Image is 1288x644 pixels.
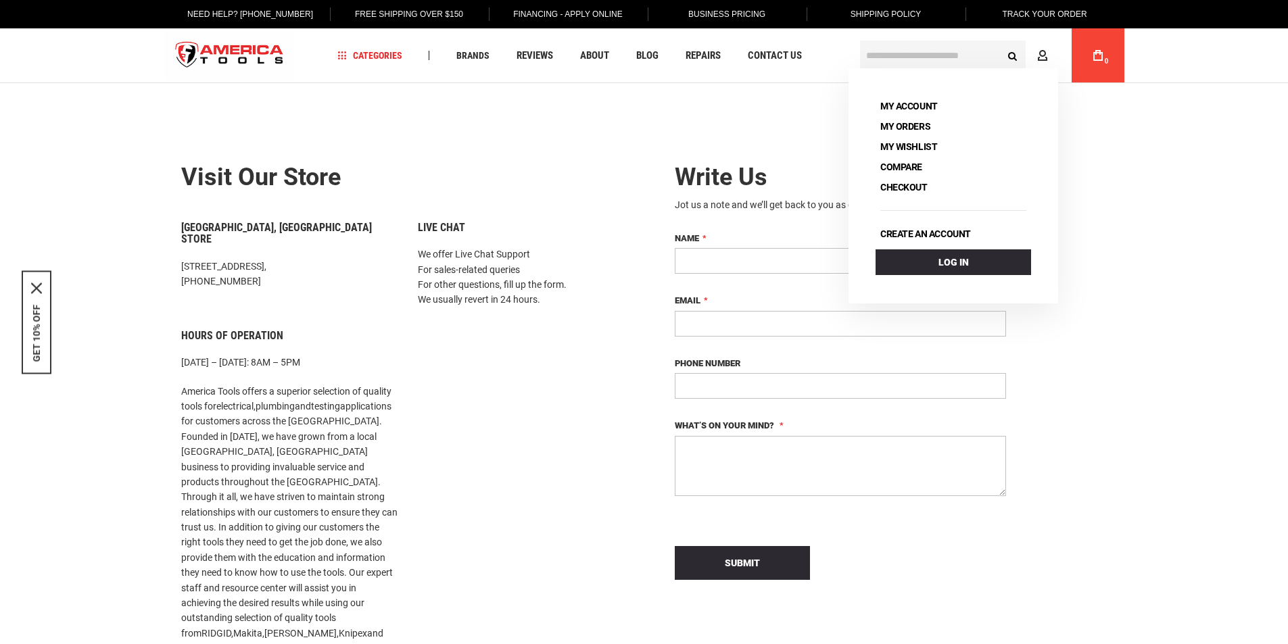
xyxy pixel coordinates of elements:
svg: close icon [31,282,42,293]
button: Submit [675,546,810,580]
a: 0 [1085,28,1111,82]
a: store logo [164,30,295,81]
a: electrical [216,401,254,412]
a: Brands [450,47,496,65]
span: Blog [636,51,659,61]
span: About [580,51,609,61]
button: Search [1000,43,1026,68]
button: GET 10% OFF [31,304,42,362]
button: Close [31,282,42,293]
h2: Visit our store [181,164,634,191]
p: We offer Live Chat Support For sales-related queries For other questions, fill up the form. We us... [418,247,634,307]
h6: [GEOGRAPHIC_DATA], [GEOGRAPHIC_DATA] Store [181,222,398,245]
span: Shipping Policy [851,9,922,19]
a: About [574,47,615,65]
a: testing [311,401,340,412]
span: Reviews [517,51,553,61]
a: Log In [876,249,1031,275]
div: Jot us a note and we’ll get back to you as quickly as possible. [675,198,1006,212]
span: Contact Us [748,51,802,61]
a: Contact Us [742,47,808,65]
a: Reviews [510,47,559,65]
h6: Live Chat [418,222,634,234]
a: Compare [876,157,927,176]
a: Categories [331,47,408,65]
a: My Orders [876,117,935,136]
span: Name [675,233,699,243]
span: Repairs [686,51,721,61]
p: [STREET_ADDRESS], [PHONE_NUMBER] [181,259,398,289]
a: Repairs [679,47,727,65]
img: America Tools [164,30,295,81]
a: Create an account [876,224,976,243]
a: RIDGID [201,628,231,639]
span: Write Us [675,163,767,191]
span: 0 [1105,57,1109,65]
a: My Wishlist [876,137,942,156]
span: What’s on your mind? [675,420,774,430]
p: [DATE] – [DATE]: 8AM – 5PM [181,355,398,370]
span: Phone Number [675,358,740,368]
a: Makita [233,628,262,639]
iframe: LiveChat chat widget [1098,601,1288,644]
a: My Account [876,97,943,116]
h6: Hours of Operation [181,330,398,342]
a: Knipex [339,628,367,639]
span: Categories [337,51,402,60]
a: Checkout [876,178,932,197]
span: Email [675,295,700,305]
span: Submit [725,558,760,568]
a: Blog [630,47,665,65]
a: [PERSON_NAME] [264,628,337,639]
span: Brands [456,51,490,60]
a: plumbing [256,401,295,412]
